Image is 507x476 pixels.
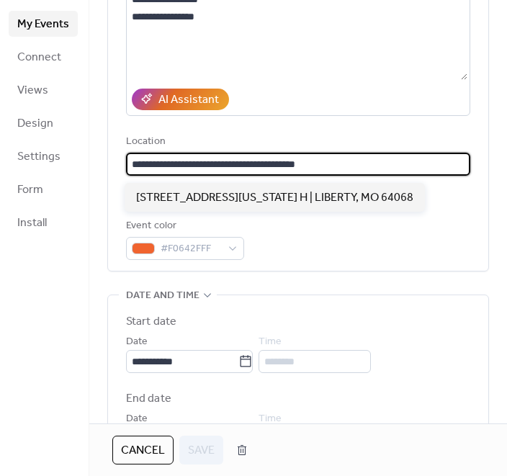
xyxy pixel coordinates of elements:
[158,91,219,109] div: AI Assistant
[17,16,69,33] span: My Events
[112,436,174,464] button: Cancel
[259,410,282,428] span: Time
[9,210,78,235] a: Install
[126,410,148,428] span: Date
[132,89,229,110] button: AI Assistant
[126,333,148,351] span: Date
[161,241,221,258] span: #F0642FFF
[9,77,78,103] a: Views
[9,176,78,202] a: Form
[259,333,282,351] span: Time
[126,313,176,331] div: Start date
[136,189,413,207] span: [STREET_ADDRESS][US_STATE] H | LIBERTY, MO 64068
[9,44,78,70] a: Connect
[17,181,43,199] span: Form
[17,115,53,133] span: Design
[126,287,199,305] span: Date and time
[9,143,78,169] a: Settings
[17,82,48,99] span: Views
[121,442,165,459] span: Cancel
[126,390,171,408] div: End date
[17,215,47,232] span: Install
[9,110,78,136] a: Design
[17,49,61,66] span: Connect
[126,217,241,235] div: Event color
[126,133,467,151] div: Location
[9,11,78,37] a: My Events
[17,148,60,166] span: Settings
